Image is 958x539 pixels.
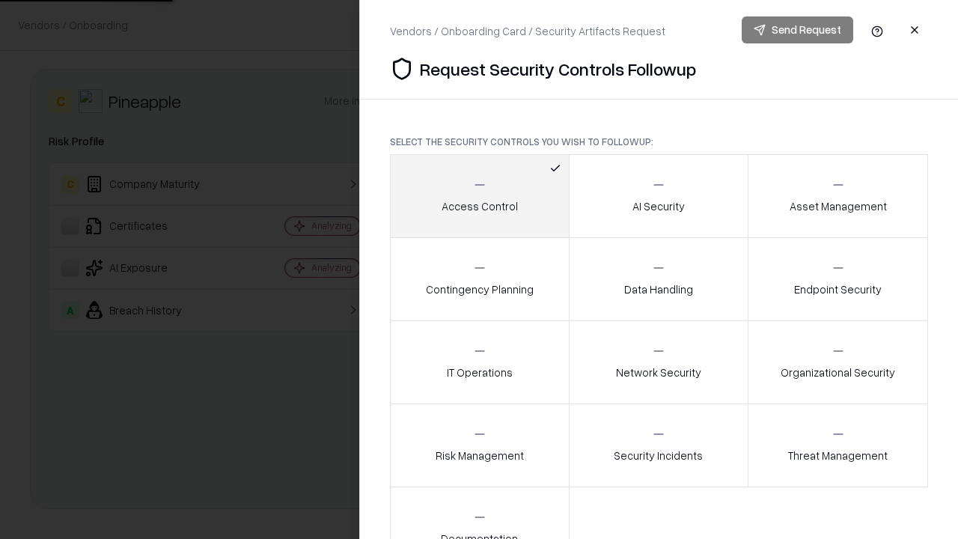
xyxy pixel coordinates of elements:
[420,57,696,81] p: Request Security Controls Followup
[390,154,570,238] button: Access Control
[614,448,703,463] p: Security Incidents
[616,365,701,380] p: Network Security
[390,237,570,321] button: Contingency Planning
[390,320,570,404] button: IT Operations
[447,365,513,380] p: IT Operations
[624,281,693,297] p: Data Handling
[790,198,887,214] p: Asset Management
[788,448,888,463] p: Threat Management
[781,365,895,380] p: Organizational Security
[748,154,928,238] button: Asset Management
[442,198,518,214] p: Access Control
[390,135,928,148] p: Select the security controls you wish to followup:
[794,281,882,297] p: Endpoint Security
[569,237,749,321] button: Data Handling
[748,404,928,487] button: Threat Management
[436,448,524,463] p: Risk Management
[748,237,928,321] button: Endpoint Security
[748,320,928,404] button: Organizational Security
[390,23,665,39] div: Vendors / Onboarding Card / Security Artifacts Request
[426,281,534,297] p: Contingency Planning
[569,404,749,487] button: Security Incidents
[569,320,749,404] button: Network Security
[569,154,749,238] button: AI Security
[390,404,570,487] button: Risk Management
[632,198,685,214] p: AI Security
